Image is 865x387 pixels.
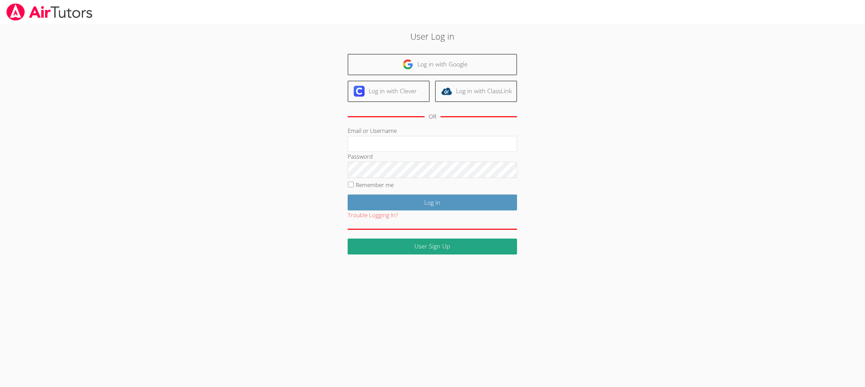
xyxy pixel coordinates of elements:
input: Log in [348,195,517,210]
a: Log in with Google [348,54,517,75]
button: Trouble Logging In? [348,210,398,220]
div: OR [429,112,436,122]
img: google-logo-50288ca7cdecda66e5e0955fdab243c47b7ad437acaf1139b6f446037453330a.svg [403,59,413,70]
img: classlink-logo-d6bb404cc1216ec64c9a2012d9dc4662098be43eaf13dc465df04b49fa7ab582.svg [441,86,452,97]
h2: User Log in [199,30,666,43]
a: User Sign Up [348,239,517,254]
label: Remember me [356,181,394,189]
label: Email or Username [348,127,397,135]
a: Log in with ClassLink [435,81,517,102]
img: airtutors_banner-c4298cdbf04f3fff15de1276eac7730deb9818008684d7c2e4769d2f7ddbe033.png [6,3,93,21]
a: Log in with Clever [348,81,430,102]
label: Password [348,152,373,160]
img: clever-logo-6eab21bc6e7a338710f1a6ff85c0baf02591cd810cc4098c63d3a4b26e2feb20.svg [354,86,365,97]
